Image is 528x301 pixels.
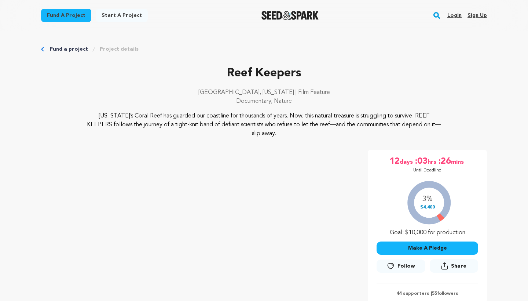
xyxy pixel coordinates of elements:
[400,156,414,167] span: days
[430,259,478,273] button: Share
[451,262,466,270] span: Share
[467,10,487,21] a: Sign up
[41,97,487,106] p: Documentary, Nature
[428,156,438,167] span: hrs
[432,291,437,296] span: 55
[413,167,441,173] p: Until Deadline
[86,112,443,138] p: [US_STATE]’s Coral Reef has guarded our coastline for thousands of years. Now, this natural treas...
[261,11,319,20] a: Seed&Spark Homepage
[447,10,462,21] a: Login
[100,46,139,53] a: Project details
[430,259,478,276] span: Share
[41,46,487,53] div: Breadcrumb
[41,88,487,97] p: [GEOGRAPHIC_DATA], [US_STATE] | Film Feature
[377,291,478,297] p: 44 supporters | followers
[414,156,428,167] span: :03
[96,9,148,22] a: Start a project
[377,242,478,255] button: Make A Pledge
[438,156,451,167] span: :26
[261,11,319,20] img: Seed&Spark Logo Dark Mode
[41,65,487,82] p: Reef Keepers
[50,46,88,53] a: Fund a project
[397,262,415,270] span: Follow
[377,260,425,273] a: Follow
[389,156,400,167] span: 12
[41,9,91,22] a: Fund a project
[451,156,465,167] span: mins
